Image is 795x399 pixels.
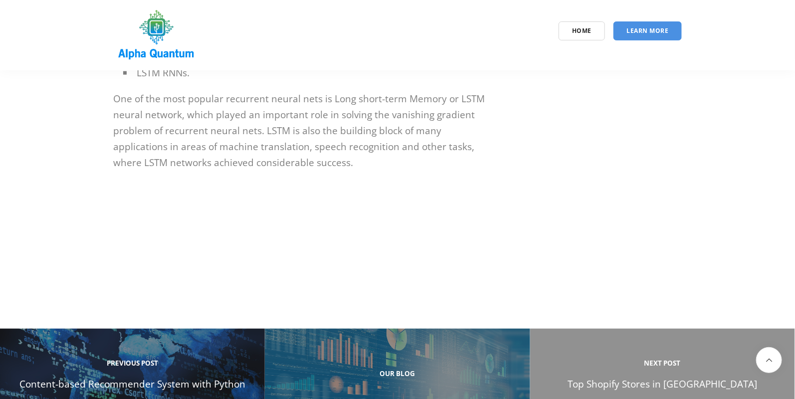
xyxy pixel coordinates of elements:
span: Home [572,26,592,35]
span: Our Blog [278,366,517,382]
span: Learn More [627,26,669,35]
span: Previous Post [13,356,252,372]
a: Learn More [613,21,682,40]
li: LSTM RNNs. [123,65,487,81]
h4: Content-based Recommender System with Python [13,356,252,393]
span: Next Post [543,356,782,372]
p: One of the most popular recurrent neural nets is Long short-term Memory or LSTM neural network, w... [113,91,487,171]
a: Home [559,21,605,40]
img: logo [113,6,199,64]
h4: Top Shopify Stores in [GEOGRAPHIC_DATA] [543,356,782,393]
